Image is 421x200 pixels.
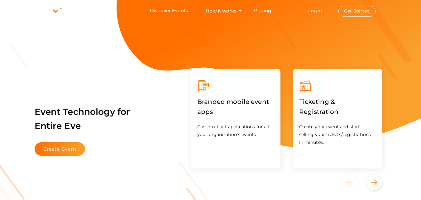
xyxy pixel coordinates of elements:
[254,5,271,17] a: Pricing
[35,97,130,141] label: Event Technology for
[35,120,81,131] span: Entire Eve
[342,175,365,190] button: Previous
[299,92,376,121] label: Ticketing & Registration
[338,6,376,17] button: Get Started
[197,92,274,121] label: Branded mobile event apps
[35,142,85,156] button: Create Event
[150,5,188,17] a: Discover Events
[197,123,274,139] p: Custom-built applications for all your organization’s events
[366,175,382,190] button: Next
[299,109,376,115] a: Ticketing & Registration
[299,123,376,146] p: Create your event and start selling your tickets/registrations in minutes.
[204,5,238,17] button: How it works
[197,109,274,115] a: Branded mobile event apps
[308,7,322,13] a: Login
